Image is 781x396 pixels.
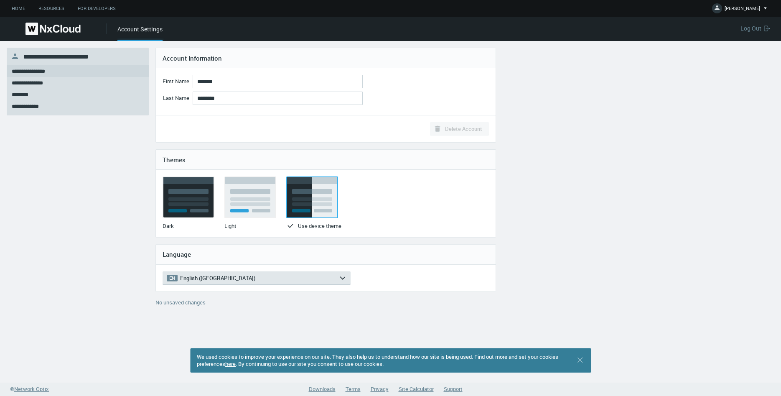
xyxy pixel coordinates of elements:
[155,299,496,312] div: No unsaved changes
[163,156,489,164] h4: Themes
[5,3,32,14] a: Home
[32,3,71,14] a: Resources
[180,275,255,281] span: English ([GEOGRAPHIC_DATA])
[163,54,489,62] h4: Account Information
[10,385,49,393] a: ©Network Optix
[444,385,463,393] a: Support
[346,385,361,393] a: Terms
[399,385,434,393] a: Site Calculator
[167,275,178,281] span: EN
[725,5,760,15] span: [PERSON_NAME]
[117,25,163,41] div: Account Settings
[163,78,189,88] label: First Name
[224,222,237,230] span: Light
[371,385,389,393] a: Privacy
[163,222,174,230] span: Dark
[309,385,336,393] a: Downloads
[430,122,489,135] button: Delete Account
[298,222,341,230] span: Use device theme
[236,360,384,368] span: . By continuing to use our site you consent to use our cookies.
[740,24,764,32] span: Log Out
[163,95,189,105] label: Last Name
[25,23,81,35] img: Nx Cloud logo
[163,250,489,258] h4: Language
[14,385,49,393] span: Network Optix
[163,271,351,285] button: ENEnglish ([GEOGRAPHIC_DATA])
[225,360,236,368] a: here
[71,3,122,14] a: For Developers
[197,353,558,368] span: We used cookies to improve your experience on our site. They also help us to understand how our s...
